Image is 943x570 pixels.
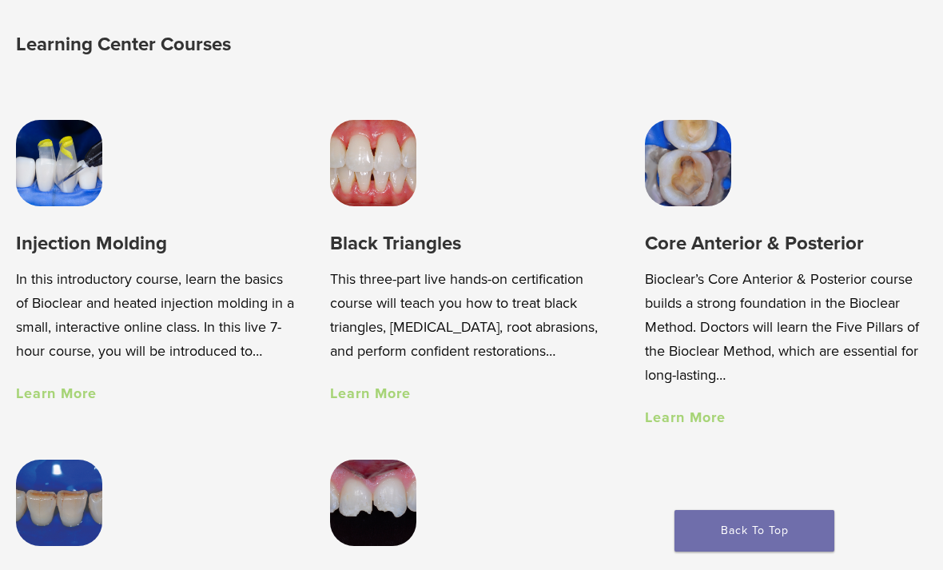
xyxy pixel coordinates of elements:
[330,385,411,402] a: Learn More
[330,267,612,363] p: This three-part live hands-on certification course will teach you how to treat black triangles, [...
[645,230,927,257] h3: Core Anterior & Posterior
[645,267,927,387] p: Bioclear’s Core Anterior & Posterior course builds a strong foundation in the Bioclear Method. Do...
[16,267,298,363] p: In this introductory course, learn the basics of Bioclear and heated injection molding in a small...
[16,385,97,402] a: Learn More
[645,409,726,426] a: Learn More
[674,510,834,552] a: Back To Top
[16,230,298,257] h3: Injection Molding
[16,26,595,64] h2: Learning Center Courses
[330,230,612,257] h3: Black Triangles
